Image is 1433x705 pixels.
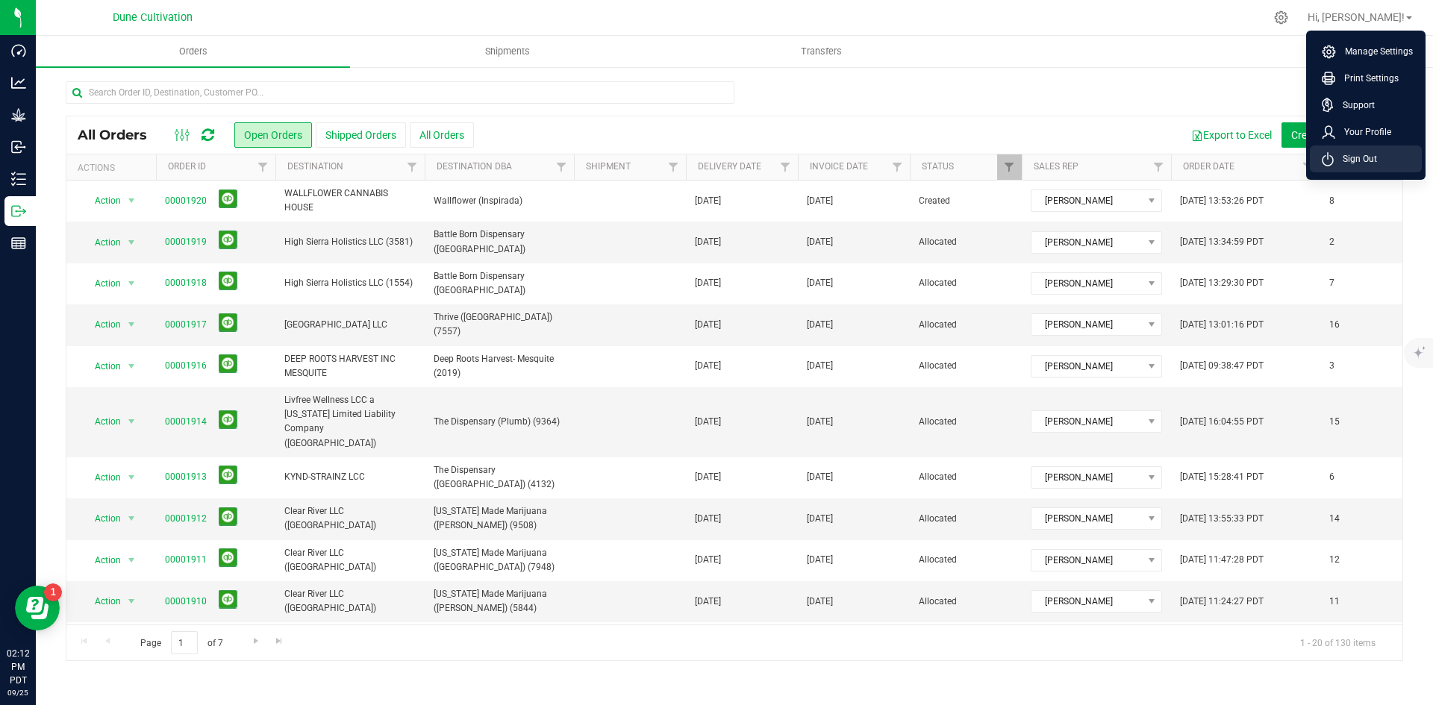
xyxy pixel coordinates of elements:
span: The Dispensary (Plumb) (9364) [434,415,565,429]
span: [US_STATE] Made Marijuana ([PERSON_NAME]) (5844) [434,587,565,615]
a: Sales Rep [1034,161,1078,172]
span: Thrive ([GEOGRAPHIC_DATA]) (7557) [434,310,565,339]
span: Deep Roots Harvest- Mesquite (2019) [434,352,565,380]
a: Shipment [586,161,631,172]
span: Sign Out [1334,151,1377,166]
a: Delivery Date [698,161,761,172]
button: Create new order [1281,122,1380,148]
a: Filter [1296,154,1320,180]
span: [PERSON_NAME] [1031,314,1143,335]
input: 1 [171,631,198,654]
a: 00001914 [165,415,207,429]
span: KYND-STRAINZ LCC [284,470,416,484]
span: [DATE] [807,512,833,526]
span: [PERSON_NAME] [1031,273,1143,294]
span: [PERSON_NAME] [1031,508,1143,529]
input: Search Order ID, Destination, Customer PO... [66,81,734,104]
a: 00001918 [165,276,207,290]
span: 15 [1329,415,1340,429]
a: 00001910 [165,595,207,609]
span: select [122,591,141,612]
span: [DATE] [695,415,721,429]
span: [PERSON_NAME] [1031,411,1143,432]
span: [DATE] [695,359,721,373]
span: Action [81,232,122,253]
span: [DATE] [807,359,833,373]
a: Support [1322,98,1416,113]
span: DEEP ROOTS HARVEST INC MESQUITE [284,352,416,380]
span: Action [81,411,122,432]
span: [DATE] [807,318,833,332]
span: Allocated [919,276,1013,290]
span: [DATE] [807,276,833,290]
inline-svg: Analytics [11,75,26,90]
a: Invoice Date [810,161,868,172]
a: 00001916 [165,359,207,373]
li: Sign Out [1310,145,1422,172]
span: Print Settings [1335,71,1399,86]
span: select [122,467,141,488]
span: Dune Cultivation [113,11,193,24]
span: Action [81,314,122,335]
span: Allocated [919,553,1013,567]
a: 00001919 [165,235,207,249]
button: Open Orders [234,122,312,148]
iframe: Resource center [15,586,60,630]
a: 00001920 [165,194,207,208]
a: Filter [400,154,425,180]
span: Allocated [919,512,1013,526]
a: Filter [1146,154,1171,180]
span: Clear River LLC ([GEOGRAPHIC_DATA]) [284,504,416,533]
a: 00001911 [165,553,207,567]
span: Allocated [919,318,1013,332]
span: Action [81,467,122,488]
a: 00001913 [165,470,207,484]
span: [PERSON_NAME] [1031,591,1143,612]
span: 16 [1329,318,1340,332]
a: Filter [661,154,686,180]
a: Transfers [664,36,978,67]
span: select [122,273,141,294]
span: 1 - 20 of 130 items [1288,631,1387,654]
span: [DATE] [695,595,721,609]
span: [DATE] 13:34:59 PDT [1180,235,1264,249]
span: Action [81,273,122,294]
span: Clear River LLC ([GEOGRAPHIC_DATA]) [284,587,416,615]
span: [DATE] 13:01:16 PDT [1180,318,1264,332]
span: [DATE] 11:24:27 PDT [1180,595,1264,609]
span: [DATE] 15:28:41 PDT [1180,470,1264,484]
span: High Sierra Holistics LLC (3581) [284,235,416,249]
span: select [122,190,141,211]
span: Orders [159,45,228,58]
span: High Sierra Holistics LLC (1554) [284,276,416,290]
p: 09/25 [7,687,29,698]
span: Create new order [1291,129,1370,141]
span: Battle Born Dispensary ([GEOGRAPHIC_DATA]) [434,228,565,256]
p: 02:12 PM PDT [7,647,29,687]
span: 3 [1329,359,1334,373]
span: [DATE] [695,512,721,526]
span: Battle Born Dispensary ([GEOGRAPHIC_DATA]) [434,269,565,298]
span: Allocated [919,359,1013,373]
span: [DATE] 16:04:55 PDT [1180,415,1264,429]
a: Orders [36,36,350,67]
span: The Dispensary ([GEOGRAPHIC_DATA]) (4132) [434,463,565,492]
span: select [122,356,141,377]
span: Support [1334,98,1375,113]
a: Destination [287,161,343,172]
span: [DATE] 11:47:28 PDT [1180,553,1264,567]
span: 11 [1329,595,1340,609]
a: Go to the next page [245,631,266,651]
span: Transfers [781,45,862,58]
span: [PERSON_NAME] [1031,467,1143,488]
span: Created [919,194,1013,208]
span: select [122,314,141,335]
span: [US_STATE] Made Marijuana ([PERSON_NAME]) (9508) [434,504,565,533]
span: [GEOGRAPHIC_DATA] LLC [284,318,416,332]
span: [DATE] [695,470,721,484]
inline-svg: Outbound [11,204,26,219]
a: 00001912 [165,512,207,526]
span: Action [81,550,122,571]
span: [DATE] [807,235,833,249]
span: Action [81,508,122,529]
